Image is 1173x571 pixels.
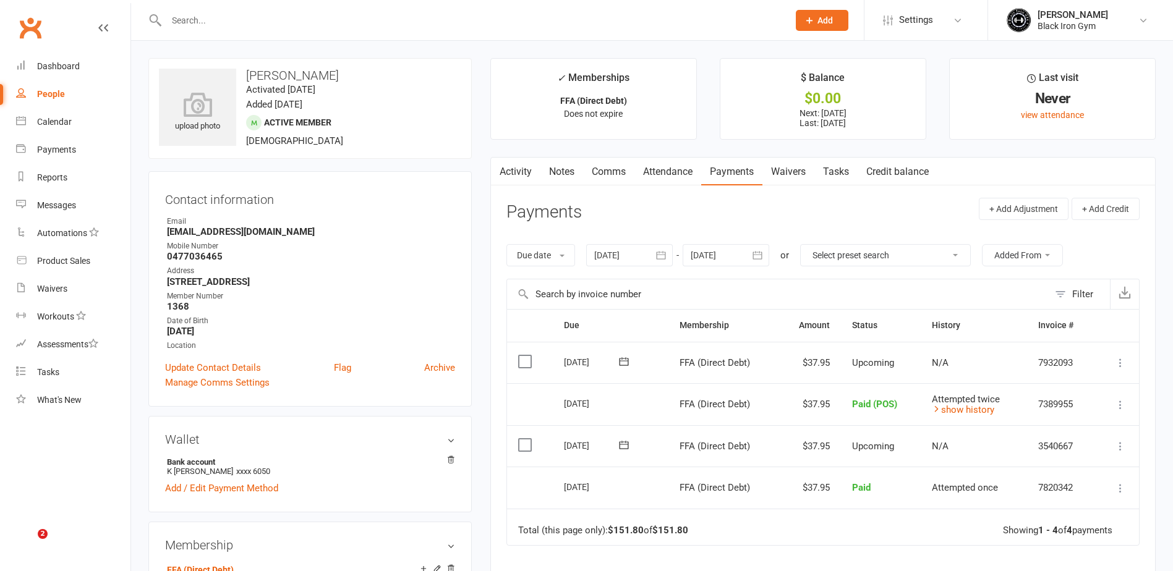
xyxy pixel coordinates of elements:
[159,92,236,133] div: upload photo
[1027,383,1095,425] td: 7389955
[167,340,455,352] div: Location
[634,158,701,186] a: Attendance
[165,188,455,206] h3: Contact information
[506,244,575,266] button: Due date
[165,360,261,375] a: Update Contact Details
[1007,8,1031,33] img: thumb_image1623296242.png
[16,331,130,358] a: Assessments
[16,247,130,275] a: Product Sales
[37,89,65,99] div: People
[680,482,750,493] span: FFA (Direct Debt)
[557,72,565,84] i: ✓
[16,80,130,108] a: People
[852,441,894,452] span: Upcoming
[16,219,130,247] a: Automations
[852,482,871,493] span: Paid
[491,158,540,186] a: Activity
[1003,525,1112,536] div: Showing of payments
[668,310,778,341] th: Membership
[899,6,933,34] span: Settings
[1038,9,1108,20] div: [PERSON_NAME]
[564,109,623,119] span: Does not expire
[1021,110,1084,120] a: view attendance
[564,352,621,371] div: [DATE]
[507,279,1049,309] input: Search by invoice number
[167,276,455,287] strong: [STREET_ADDRESS]
[841,310,921,341] th: Status
[246,135,343,146] span: [DEMOGRAPHIC_DATA]
[858,158,937,186] a: Credit balance
[540,158,583,186] a: Notes
[932,394,1000,405] span: Attempted twice
[553,310,668,341] th: Due
[37,256,90,266] div: Product Sales
[167,315,455,327] div: Date of Birth
[167,251,455,262] strong: 0477036465
[424,360,455,375] a: Archive
[932,441,949,452] span: N/A
[246,99,302,110] time: Added [DATE]
[796,10,848,31] button: Add
[37,395,82,405] div: What's New
[1072,198,1140,220] button: + Add Credit
[506,203,582,222] h3: Payments
[37,145,76,154] div: Payments
[583,158,634,186] a: Comms
[557,70,629,93] div: Memberships
[165,375,270,390] a: Manage Comms Settings
[778,425,841,467] td: $37.95
[165,481,278,496] a: Add / Edit Payment Method
[732,108,915,128] p: Next: [DATE] Last: [DATE]
[932,404,994,415] a: show history
[167,290,455,302] div: Member Number
[37,284,67,294] div: Waivers
[167,326,455,337] strong: [DATE]
[15,12,46,43] a: Clubworx
[932,357,949,368] span: N/A
[16,136,130,164] a: Payments
[701,158,762,186] a: Payments
[37,311,74,321] div: Workouts
[16,358,130,386] a: Tasks
[16,108,130,136] a: Calendar
[16,192,130,219] a: Messages
[1027,70,1078,92] div: Last visit
[246,84,315,95] time: Activated [DATE]
[560,96,627,106] strong: FFA (Direct Debt)
[801,70,845,92] div: $ Balance
[732,92,915,105] div: $0.00
[38,529,48,539] span: 2
[1027,310,1095,341] th: Invoice #
[1049,279,1110,309] button: Filter
[814,158,858,186] a: Tasks
[12,529,42,559] iframe: Intercom live chat
[608,525,644,536] strong: $151.80
[167,301,455,312] strong: 1368
[778,342,841,384] td: $37.95
[37,367,59,377] div: Tasks
[778,467,841,509] td: $37.95
[852,399,897,410] span: Paid (POS)
[167,226,455,237] strong: [EMAIL_ADDRESS][DOMAIN_NAME]
[1038,20,1108,32] div: Black Iron Gym
[1027,425,1095,467] td: 3540667
[16,303,130,331] a: Workouts
[1027,467,1095,509] td: 7820342
[37,117,72,127] div: Calendar
[167,216,455,227] div: Email
[1038,525,1058,536] strong: 1 - 4
[778,383,841,425] td: $37.95
[1072,287,1093,302] div: Filter
[652,525,688,536] strong: $151.80
[16,53,130,80] a: Dashboard
[264,117,331,127] span: Active member
[780,248,789,263] div: or
[778,310,841,341] th: Amount
[37,228,87,238] div: Automations
[37,172,67,182] div: Reports
[165,455,455,478] li: K [PERSON_NAME]
[16,275,130,303] a: Waivers
[165,433,455,446] h3: Wallet
[159,69,461,82] h3: [PERSON_NAME]
[817,15,833,25] span: Add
